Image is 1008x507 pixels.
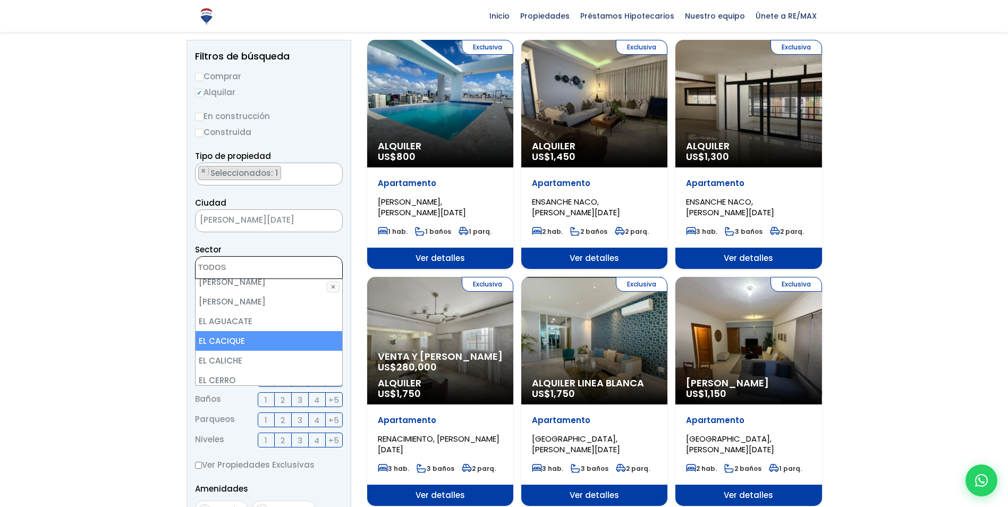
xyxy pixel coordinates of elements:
[378,178,503,189] p: Apartamento
[396,360,437,374] span: 280,000
[298,393,302,407] span: 3
[675,40,821,269] a: Exclusiva Alquiler US$1,300 Apartamento ENSANCHE NACO, [PERSON_NAME][DATE] 3 hab. 3 baños 2 parq....
[265,393,267,407] span: 1
[521,277,667,506] a: Exclusiva Alquiler Linea Blanca US$1,750 Apartamento [GEOGRAPHIC_DATA], [PERSON_NAME][DATE] 3 hab...
[314,413,319,427] span: 4
[396,150,416,163] span: 800
[328,393,339,407] span: +5
[686,464,717,473] span: 2 hab.
[316,213,332,230] button: Remove all items
[532,141,657,151] span: Alquiler
[532,227,563,236] span: 2 hab.
[770,277,822,292] span: Exclusiva
[196,370,342,390] li: EL CERRO
[769,464,802,473] span: 1 parq.
[378,351,503,362] span: Venta y [PERSON_NAME]
[770,40,822,55] span: Exclusiva
[462,40,513,55] span: Exclusiva
[195,109,343,123] label: En construcción
[396,387,421,400] span: 1,750
[770,227,804,236] span: 2 parq.
[686,415,811,426] p: Apartamento
[195,244,222,255] span: Sector
[197,7,216,26] img: Logo de REMAX
[265,434,267,447] span: 1
[378,196,466,218] span: [PERSON_NAME], [PERSON_NAME][DATE]
[378,360,437,374] span: US$
[378,415,503,426] p: Apartamento
[616,464,650,473] span: 2 parq.
[378,464,409,473] span: 3 hab.
[570,227,607,236] span: 2 baños
[724,464,761,473] span: 2 baños
[532,415,657,426] p: Apartamento
[532,433,620,455] span: [GEOGRAPHIC_DATA], [PERSON_NAME][DATE]
[521,40,667,269] a: Exclusiva Alquiler US$1,450 Apartamento ENSANCHE NACO, [PERSON_NAME][DATE] 2 hab. 2 baños 2 parq....
[195,89,204,97] input: Alquilar
[195,209,343,232] span: SANTO DOMINGO DE GUZMÁN
[196,292,342,311] li: [PERSON_NAME]
[575,8,680,24] span: Préstamos Hipotecarios
[195,462,202,469] input: Ver Propiedades Exclusivas
[196,213,316,227] span: SANTO DOMINGO DE GUZMÁN
[571,464,608,473] span: 3 baños
[195,433,224,447] span: Niveles
[326,216,332,226] span: ×
[196,257,299,280] textarea: Search
[281,434,285,447] span: 2
[196,351,342,370] li: EL CALICHE
[281,393,285,407] span: 2
[195,51,343,62] h2: Filtros de búsqueda
[415,227,451,236] span: 1 baños
[550,387,575,400] span: 1,750
[196,163,201,186] textarea: Search
[532,378,657,388] span: Alquiler Linea Blanca
[378,150,416,163] span: US$
[367,248,513,269] span: Ver detalles
[331,166,336,176] span: ×
[201,166,206,176] span: ×
[195,73,204,81] input: Comprar
[750,8,822,24] span: Únete a RE/MAX
[328,434,339,447] span: +5
[314,434,319,447] span: 4
[196,331,342,351] li: EL CACIQUE
[521,248,667,269] span: Ver detalles
[459,227,492,236] span: 1 parq.
[686,387,726,400] span: US$
[378,141,503,151] span: Alquiler
[705,387,726,400] span: 1,150
[686,141,811,151] span: Alquiler
[327,282,340,292] button: ✕
[686,150,729,163] span: US$
[675,248,821,269] span: Ver detalles
[367,277,513,506] a: Exclusiva Venta y [PERSON_NAME] US$280,000 Alquiler US$1,750 Apartamento RENACIMIENTO, [PERSON_NA...
[209,167,281,179] span: Seleccionados: 1
[298,434,302,447] span: 3
[550,150,575,163] span: 1,450
[521,485,667,506] span: Ver detalles
[686,178,811,189] p: Apartamento
[675,485,821,506] span: Ver detalles
[686,433,774,455] span: [GEOGRAPHIC_DATA], [PERSON_NAME][DATE]
[195,129,204,137] input: Construida
[705,150,729,163] span: 1,300
[686,196,774,218] span: ENSANCHE NACO, [PERSON_NAME][DATE]
[532,464,563,473] span: 3 hab.
[195,412,235,427] span: Parqueos
[378,387,421,400] span: US$
[195,458,343,471] label: Ver Propiedades Exclusivas
[532,387,575,400] span: US$
[484,8,515,24] span: Inicio
[378,433,499,455] span: RENACIMIENTO, [PERSON_NAME][DATE]
[532,196,620,218] span: ENSANCHE NACO, [PERSON_NAME][DATE]
[462,277,513,292] span: Exclusiva
[367,485,513,506] span: Ver detalles
[331,166,337,176] button: Remove all items
[328,413,339,427] span: +5
[680,8,750,24] span: Nuestro equipo
[195,113,204,121] input: En construcción
[378,378,503,388] span: Alquiler
[195,392,221,407] span: Baños
[298,413,302,427] span: 3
